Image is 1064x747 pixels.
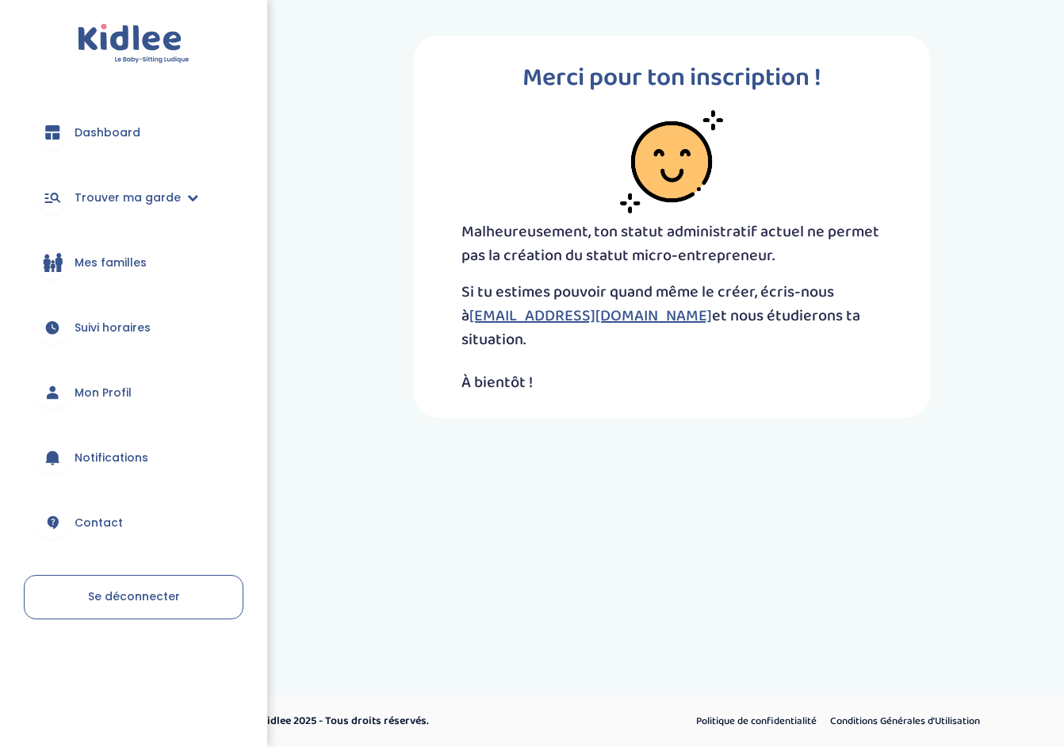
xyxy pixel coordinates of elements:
[24,575,243,619] a: Se déconnecter
[75,190,181,206] span: Trouver ma garde
[88,588,180,604] span: Se déconnecter
[251,713,599,730] p: © Kidlee 2025 - Tous droits réservés.
[24,169,243,226] a: Trouver ma garde
[75,255,147,271] span: Mes familles
[75,385,132,401] span: Mon Profil
[24,429,243,486] a: Notifications
[75,450,148,466] span: Notifications
[78,24,189,64] img: logo.svg
[24,364,243,421] a: Mon Profil
[75,515,123,531] span: Contact
[75,320,151,336] span: Suivi horaires
[75,125,140,141] span: Dashboard
[461,370,882,394] p: À bientôt !
[461,220,882,267] p: Malheureusement, ton statut administratif actuel ne permet pas la création du statut micro-entrep...
[825,711,986,732] a: Conditions Générales d’Utilisation
[24,104,243,161] a: Dashboard
[691,711,822,732] a: Politique de confidentialité
[24,494,243,551] a: Contact
[24,234,243,291] a: Mes familles
[461,280,882,351] p: Si tu estimes pouvoir quand même le créer, écris-nous à et nous étudierons ta situation.
[620,110,723,213] img: smiley-face
[469,303,712,328] a: [EMAIL_ADDRESS][DOMAIN_NAME]
[461,59,882,98] p: Merci pour ton inscription !
[24,299,243,356] a: Suivi horaires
